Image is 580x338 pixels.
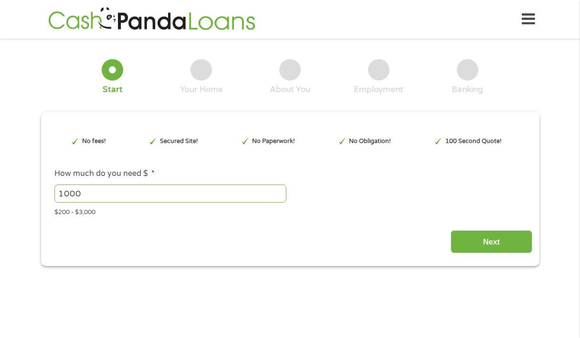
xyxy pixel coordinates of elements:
img: GetLoanNow Logo [45,6,258,33]
label: How much do you need $ [54,169,155,179]
p: 100 Second Quote! [445,137,502,146]
div: Your Home [180,84,223,95]
p: No Paperwork! [252,137,295,146]
div: Start [103,84,123,95]
div: Employment [354,84,403,95]
p: No fees! [82,137,106,146]
p: No Obligation! [349,137,391,146]
div: $200 - $3,000 [54,205,525,217]
input: Next [451,230,532,254]
div: Banking [452,84,483,95]
p: Secured Site! [160,137,198,146]
div: About You [270,84,310,95]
